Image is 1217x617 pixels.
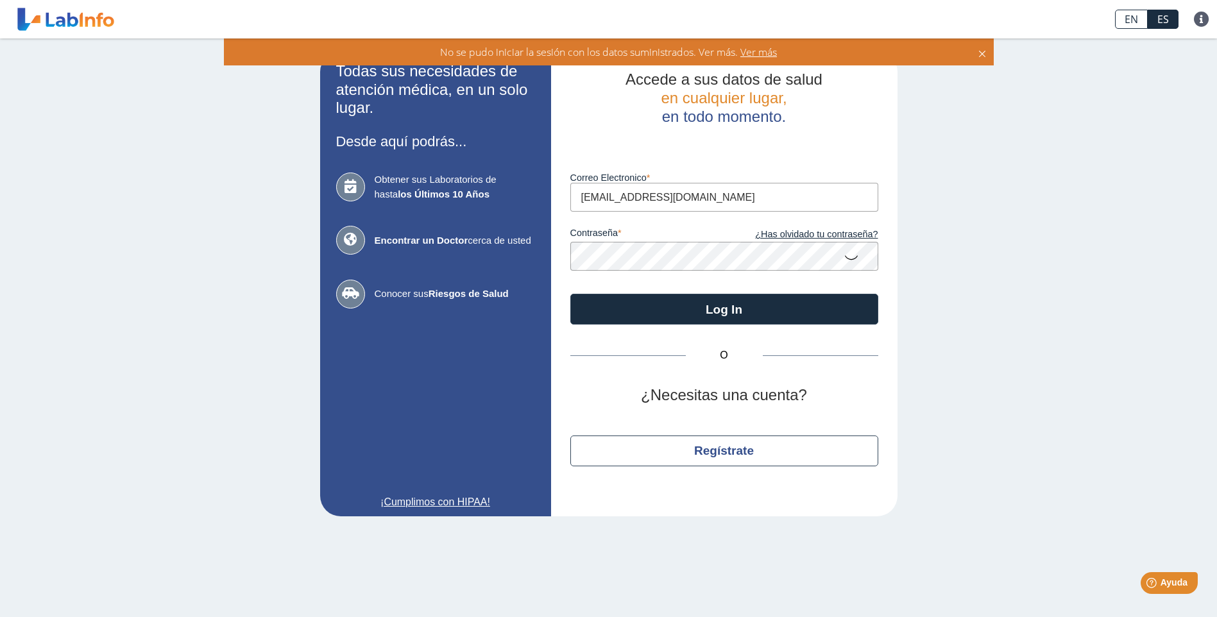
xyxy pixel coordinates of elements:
span: Conocer sus [375,287,535,301]
span: cerca de usted [375,233,535,248]
span: Obtener sus Laboratorios de hasta [375,173,535,201]
a: EN [1115,10,1148,29]
b: Riesgos de Salud [429,288,509,299]
a: ¡Cumplimos con HIPAA! [336,494,535,510]
span: en cualquier lugar, [661,89,787,106]
h3: Desde aquí podrás... [336,133,535,149]
button: Log In [570,294,878,325]
button: Regístrate [570,435,878,466]
label: Correo Electronico [570,173,878,183]
span: en todo momento. [662,108,786,125]
span: Ver más [738,45,777,59]
span: O [686,348,763,363]
b: Encontrar un Doctor [375,235,468,246]
span: Accede a sus datos de salud [626,71,822,88]
label: contraseña [570,228,724,242]
a: ES [1148,10,1179,29]
span: No se pudo iniciar la sesión con los datos suministrados. Ver más. [440,45,738,59]
iframe: Help widget launcher [1103,567,1203,603]
b: los Últimos 10 Años [398,189,489,199]
a: ¿Has olvidado tu contraseña? [724,228,878,242]
h2: Todas sus necesidades de atención médica, en un solo lugar. [336,62,535,117]
h2: ¿Necesitas una cuenta? [570,386,878,405]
